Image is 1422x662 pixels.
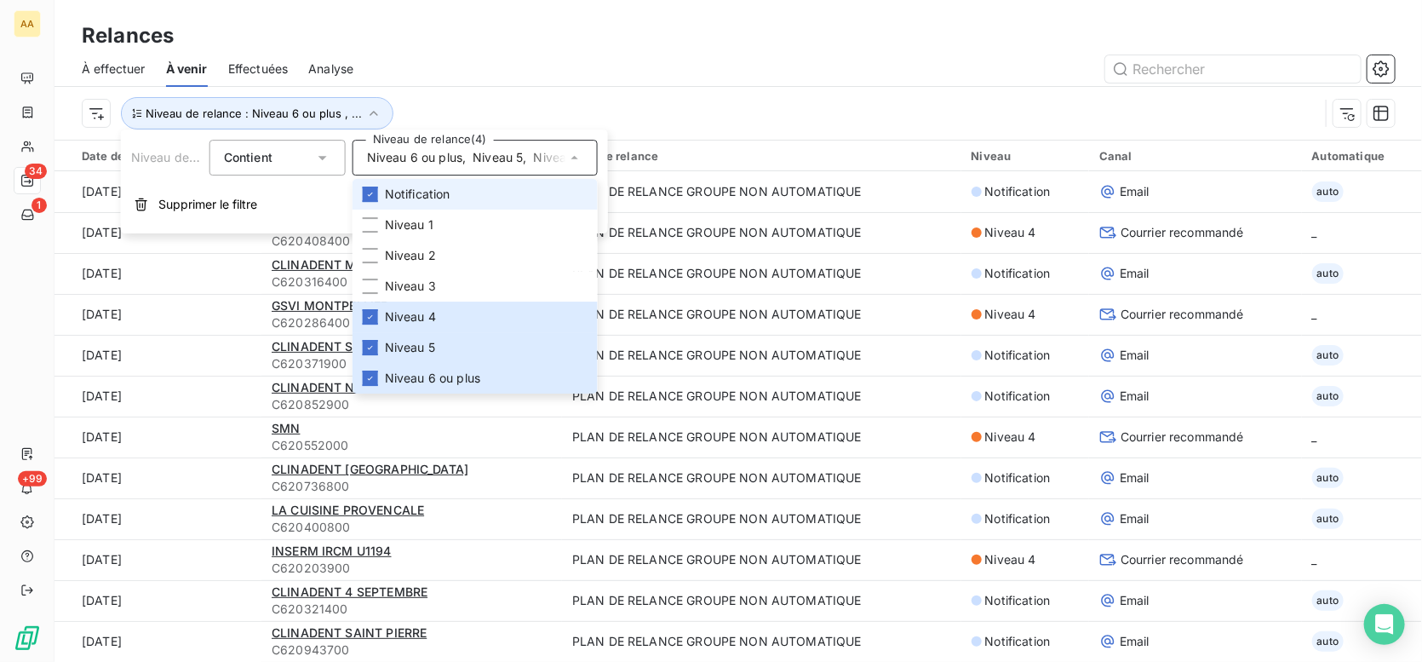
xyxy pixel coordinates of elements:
span: auto [1312,263,1345,284]
span: auto [1312,509,1345,529]
span: Notification [985,183,1051,200]
td: [DATE] [54,580,261,621]
div: Plan de relance [572,149,951,163]
span: , [524,149,527,166]
span: LA CUISINE PROVENCALE [272,503,424,517]
span: CLINADENT NEGRESKO [272,380,411,394]
span: C620371900 [272,355,552,372]
h3: Relances [82,20,174,51]
td: PLAN DE RELANCE GROUPE NON AUTOMATIQUE [562,621,961,662]
span: Supprimer le filtre [158,196,257,213]
span: Niveau 2 [385,247,436,264]
div: Canal [1099,149,1292,163]
span: auto [1312,345,1345,366]
span: Niveau 4 [985,306,1036,323]
td: PLAN DE RELANCE GROUPE NON AUTOMATIQUE [562,580,961,621]
span: _ [1312,429,1317,444]
td: [DATE] [54,253,261,294]
div: AA [14,10,41,37]
span: CLINADENT SAINT PIERRE [272,625,427,640]
span: INSERM IRCM U1194 [272,544,392,558]
span: , [462,149,466,166]
span: Email [1120,388,1150,405]
span: Courrier recommandé [1121,429,1244,446]
span: Notification [985,510,1051,527]
span: Analyse [308,60,353,78]
span: auto [1312,181,1345,202]
td: PLAN DE RELANCE GROUPE NON AUTOMATIQUE [562,335,961,376]
td: [DATE] [54,458,261,498]
span: SMN [272,421,300,435]
button: Niveau de relance : Niveau 6 ou plus , ... [121,97,393,130]
span: auto [1312,631,1345,652]
span: Niveau 4 [534,149,585,166]
span: C620736800 [272,478,552,495]
span: CLINADENT SAKAKINI [272,339,404,354]
span: Niveau de relance : Niveau 6 ou plus , ... [146,106,362,120]
span: Notification [385,186,450,203]
span: Niveau 6 ou plus [385,370,480,387]
span: C620286400 [272,314,552,331]
span: À effectuer [82,60,146,78]
span: Email [1120,469,1150,486]
td: [DATE] [54,376,261,417]
div: Niveau [972,149,1079,163]
span: C620408400 [272,233,552,250]
span: Notification [985,592,1051,609]
span: C620321400 [272,601,552,618]
td: [DATE] [54,335,261,376]
span: GSVI MONTPELLIER [272,298,388,313]
span: Niveau 4 [985,429,1036,446]
td: PLAN DE RELANCE GROUPE NON AUTOMATIQUE [562,498,961,539]
td: PLAN DE RELANCE GROUPE NON AUTOMATIQUE [562,539,961,580]
span: Niveau 4 [985,551,1036,568]
span: CLINADENT [GEOGRAPHIC_DATA] [272,462,468,476]
span: auto [1312,386,1345,406]
span: 1 [32,198,47,213]
span: Courrier recommandé [1121,551,1244,568]
input: Rechercher [1105,55,1361,83]
td: PLAN DE RELANCE GROUPE NON AUTOMATIQUE [562,376,961,417]
span: Courrier recommandé [1121,224,1244,241]
span: Niveau 6 ou plus [367,149,462,166]
span: À venir [166,60,208,78]
span: Effectuées [228,60,289,78]
span: Contient [224,150,272,164]
span: Niveau 3 [385,278,436,295]
span: C620943700 [272,642,552,659]
button: Supprimer le filtre [121,186,608,223]
div: Date de relance [82,148,251,164]
td: PLAN DE RELANCE GROUPE NON AUTOMATIQUE [562,253,961,294]
td: PLAN DE RELANCE GROUPE NON AUTOMATIQUE [562,212,961,253]
div: Automatique [1312,149,1412,163]
td: [DATE] [54,417,261,458]
span: C620400800 [272,519,552,536]
span: Email [1120,183,1150,200]
span: Notification [985,633,1051,650]
span: C620552000 [272,437,552,454]
td: PLAN DE RELANCE GROUPE NON AUTOMATIQUE [562,171,961,212]
span: Notification [985,469,1051,486]
span: Courrier recommandé [1121,306,1244,323]
span: auto [1312,468,1345,488]
td: [DATE] [54,621,261,662]
span: Email [1120,347,1150,364]
span: C620203900 [272,560,552,577]
td: [DATE] [54,294,261,335]
span: +99 [18,471,47,486]
span: Email [1120,510,1150,527]
td: [DATE] [54,539,261,580]
td: [DATE] [54,498,261,539]
td: PLAN DE RELANCE GROUPE NON AUTOMATIQUE [562,294,961,335]
span: Niveau de relance [131,150,235,164]
span: Notification [985,347,1051,364]
div: Open Intercom Messenger [1364,604,1405,645]
span: Niveau 4 [985,224,1036,241]
span: Niveau 1 [385,216,433,233]
span: Niveau 5 [473,149,523,166]
span: Notification [985,388,1051,405]
td: PLAN DE RELANCE GROUPE NON AUTOMATIQUE [562,417,961,458]
td: [DATE] [54,212,261,253]
span: CLINADENT 4 SEPTEMBRE [272,584,427,599]
span: Niveau 4 [385,308,436,325]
